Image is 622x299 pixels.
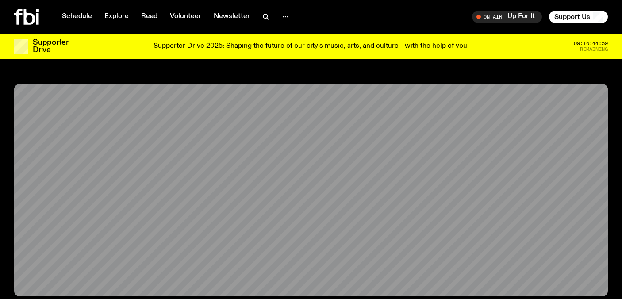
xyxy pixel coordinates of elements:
[554,13,590,21] span: Support Us
[165,11,207,23] a: Volunteer
[136,11,163,23] a: Read
[580,47,608,52] span: Remaining
[154,42,469,50] p: Supporter Drive 2025: Shaping the future of our city’s music, arts, and culture - with the help o...
[57,11,97,23] a: Schedule
[33,39,68,54] h3: Supporter Drive
[99,11,134,23] a: Explore
[208,11,255,23] a: Newsletter
[574,41,608,46] span: 09:16:44:59
[549,11,608,23] button: Support Us
[472,11,542,23] button: On AirUp For It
